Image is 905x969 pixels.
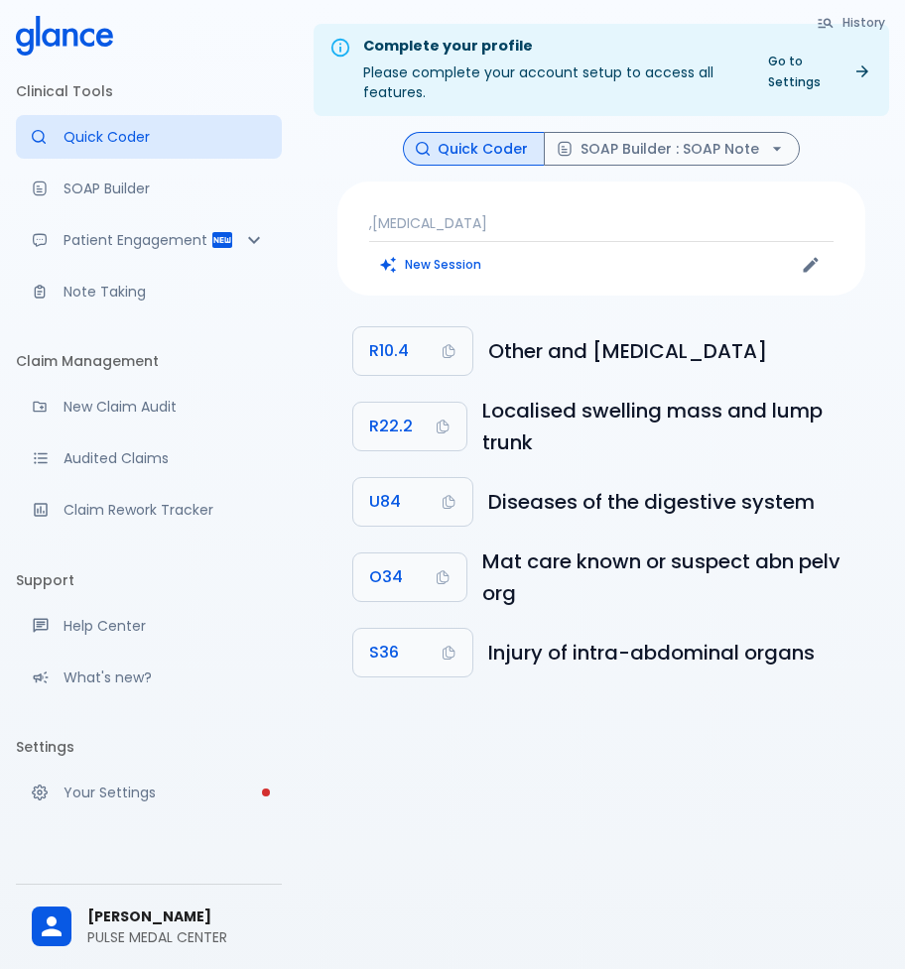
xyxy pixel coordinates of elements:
span: S36 [369,639,399,666]
p: New Claim Audit [64,397,266,417]
a: Docugen: Compose a clinical documentation in seconds [16,167,282,210]
p: PULSE MEDAL CENTER [87,927,266,947]
button: Copy Code R22.2 to clipboard [353,403,466,450]
div: [PERSON_NAME]PULSE MEDAL CENTER [16,893,282,961]
div: Complete your profile [363,36,740,58]
span: R10.4 [369,337,409,365]
a: Audit a new claim [16,385,282,428]
button: Copy Code U84 to clipboard [353,478,472,526]
p: Help Center [64,616,266,636]
a: Go to Settings [756,47,881,96]
span: U84 [369,488,401,516]
a: Please complete account setup [16,771,282,814]
button: History [807,8,897,37]
div: Recent updates and feature releases [16,656,282,699]
button: Clears all inputs and results. [369,250,493,279]
p: Note Taking [64,282,266,302]
span: [PERSON_NAME] [87,907,266,927]
a: Monitor progress of claim corrections [16,488,282,532]
h6: Localised swelling, mass and lump, trunk [482,395,849,458]
h6: Injury of intra-abdominal organs [488,637,849,668]
h6: Other and unspecified abdominal pain [488,335,849,367]
p: ,[MEDICAL_DATA] [369,213,834,233]
h6: Diseases of the digestive system [488,486,849,518]
button: SOAP Builder : SOAP Note [544,132,800,167]
button: Quick Coder [403,132,545,167]
li: Settings [16,723,282,771]
div: Please complete your account setup to access all features. [363,30,740,110]
h6: Maternal care for known or suspected abnormality of pelvic organs [482,545,849,609]
p: SOAP Builder [64,179,266,198]
a: View audited claims [16,436,282,480]
button: Edit [796,250,826,280]
li: Claim Management [16,337,282,385]
li: Support [16,556,282,604]
p: Patient Engagement [64,230,210,250]
button: Copy Code R10.4 to clipboard [353,327,472,375]
p: Quick Coder [64,127,266,147]
div: Patient Reports & Referrals [16,218,282,262]
li: Clinical Tools [16,67,282,115]
p: What's new? [64,667,266,687]
button: Copy Code S36 to clipboard [353,629,472,676]
p: Audited Claims [64,448,266,468]
a: Advanced note-taking [16,270,282,313]
p: Claim Rework Tracker [64,500,266,520]
a: Moramiz: Find ICD10AM codes instantly [16,115,282,159]
button: Copy Code O34 to clipboard [353,553,466,601]
span: O34 [369,563,403,591]
p: Your Settings [64,783,266,802]
span: R22.2 [369,413,413,440]
a: Get help from our support team [16,604,282,648]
